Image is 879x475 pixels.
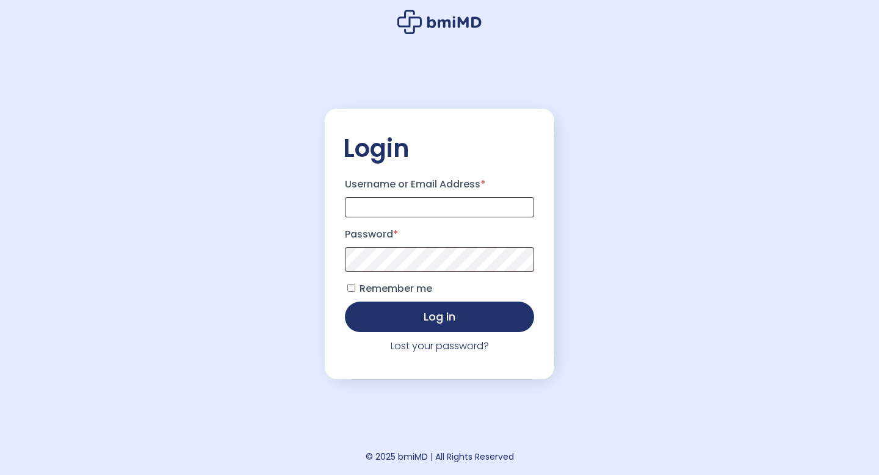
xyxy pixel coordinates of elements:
[391,339,489,353] a: Lost your password?
[360,281,432,296] span: Remember me
[343,133,536,164] h2: Login
[345,225,534,244] label: Password
[345,302,534,332] button: Log in
[347,284,355,292] input: Remember me
[345,175,534,194] label: Username or Email Address
[366,448,514,465] div: © 2025 bmiMD | All Rights Reserved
